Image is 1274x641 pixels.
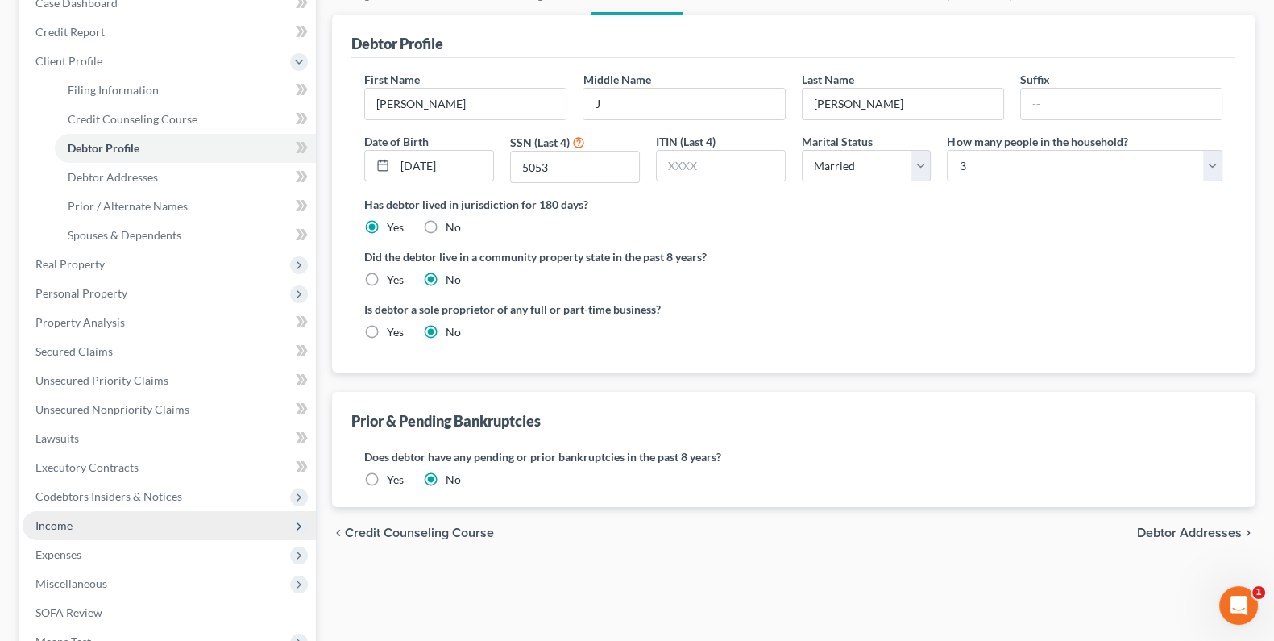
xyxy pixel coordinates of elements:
[35,460,139,474] span: Executory Contracts
[364,196,1222,213] label: Has debtor lived in jurisdiction for 180 days?
[365,89,566,119] input: --
[35,315,125,329] span: Property Analysis
[345,527,494,539] span: Credit Counseling Course
[35,547,81,561] span: Expenses
[364,71,420,88] label: First Name
[351,411,541,431] div: Prior & Pending Bankruptcies
[1137,527,1255,539] button: Debtor Addresses chevron_right
[583,89,784,119] input: M.I
[35,576,107,590] span: Miscellaneous
[387,472,404,488] label: Yes
[395,151,493,181] input: MM/DD/YYYY
[68,83,159,97] span: Filing Information
[1021,89,1222,119] input: --
[947,133,1127,150] label: How many people in the household?
[511,152,639,182] input: XXXX
[23,366,316,395] a: Unsecured Priority Claims
[55,221,316,250] a: Spouses & Dependents
[23,395,316,424] a: Unsecured Nonpriority Claims
[23,308,316,337] a: Property Analysis
[55,163,316,192] a: Debtor Addresses
[1242,527,1255,539] i: chevron_right
[35,606,102,619] span: SOFA Review
[387,272,404,288] label: Yes
[656,133,716,150] label: ITIN (Last 4)
[68,141,139,155] span: Debtor Profile
[35,373,168,387] span: Unsecured Priority Claims
[35,25,105,39] span: Credit Report
[802,71,854,88] label: Last Name
[364,133,429,150] label: Date of Birth
[35,518,73,532] span: Income
[387,324,404,340] label: Yes
[35,257,105,271] span: Real Property
[364,301,785,318] label: Is debtor a sole proprietor of any full or part-time business?
[35,54,102,68] span: Client Profile
[802,133,873,150] label: Marital Status
[446,324,461,340] label: No
[68,199,188,213] span: Prior / Alternate Names
[364,448,1222,465] label: Does debtor have any pending or prior bankruptcies in the past 8 years?
[387,219,404,235] label: Yes
[55,76,316,105] a: Filing Information
[332,527,345,539] i: chevron_left
[23,598,316,627] a: SOFA Review
[68,112,197,126] span: Credit Counseling Course
[55,105,316,134] a: Credit Counseling Course
[1020,71,1050,88] label: Suffix
[657,151,785,181] input: XXXX
[510,134,570,151] label: SSN (Last 4)
[35,344,113,358] span: Secured Claims
[446,219,461,235] label: No
[55,192,316,221] a: Prior / Alternate Names
[351,34,443,53] div: Debtor Profile
[1137,527,1242,539] span: Debtor Addresses
[1252,586,1265,599] span: 1
[23,453,316,482] a: Executory Contracts
[55,134,316,163] a: Debtor Profile
[68,228,181,242] span: Spouses & Dependents
[35,489,182,503] span: Codebtors Insiders & Notices
[68,170,158,184] span: Debtor Addresses
[23,424,316,453] a: Lawsuits
[35,402,189,416] span: Unsecured Nonpriority Claims
[1219,586,1258,625] iframe: Intercom live chat
[23,18,316,47] a: Credit Report
[583,71,650,88] label: Middle Name
[364,248,1222,265] label: Did the debtor live in a community property state in the past 8 years?
[35,431,79,445] span: Lawsuits
[446,472,461,488] label: No
[23,337,316,366] a: Secured Claims
[35,286,127,300] span: Personal Property
[332,527,494,539] button: chevron_left Credit Counseling Course
[446,272,461,288] label: No
[803,89,1003,119] input: --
